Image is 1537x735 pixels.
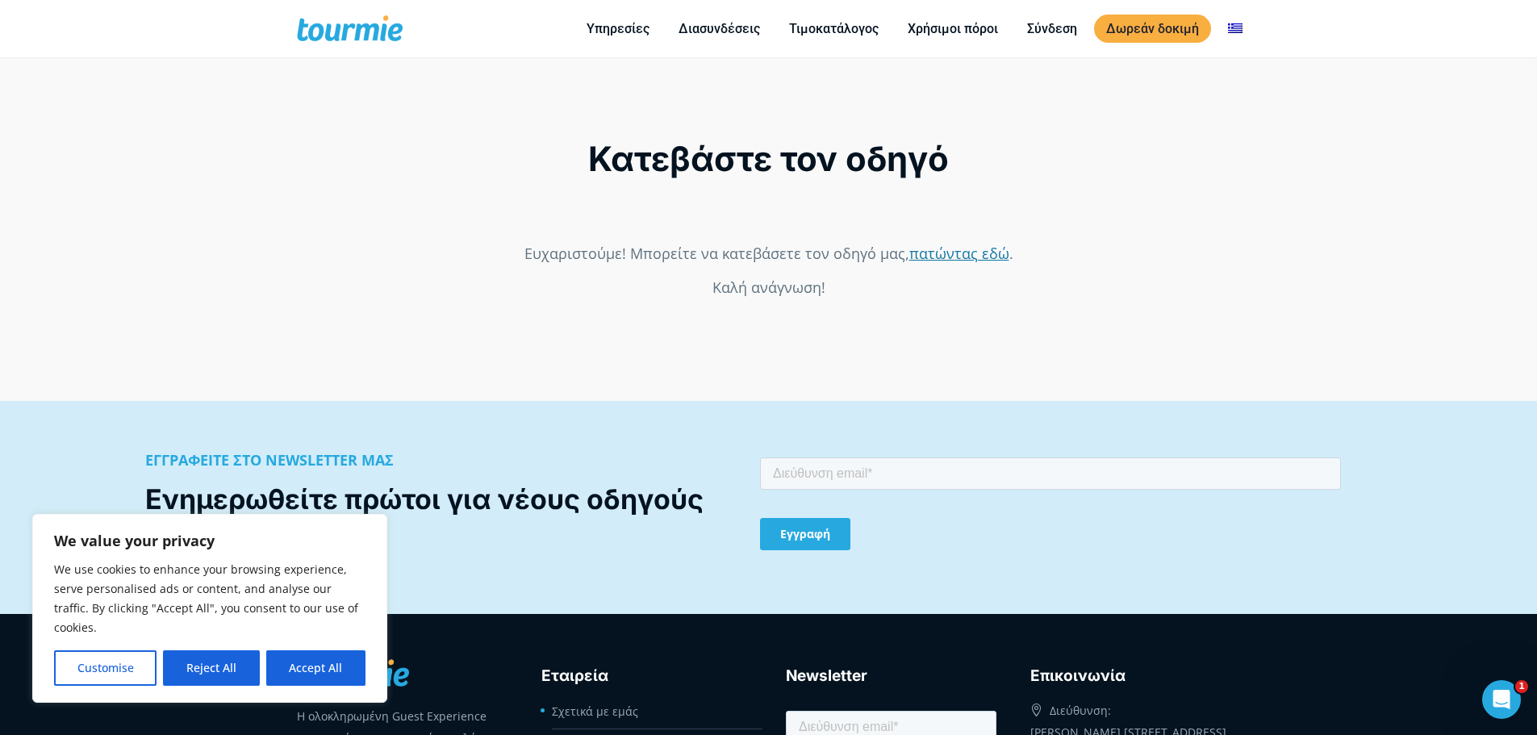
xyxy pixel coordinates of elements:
a: Διασυνδέσεις [666,19,772,39]
a: Χρήσιμοι πόροι [896,19,1010,39]
iframe: Form 0 [324,244,1213,297]
p: We use cookies to enhance your browsing experience, serve personalised ads or content, and analys... [54,560,365,637]
div: Ενημερωθείτε πρώτοι για νέους οδηγούς και βοηθήματα [145,480,726,556]
span: 1 [1515,680,1528,693]
a: Δωρεάν δοκιμή [1094,15,1211,43]
button: Accept All [266,650,365,686]
a: Υπηρεσίες [574,19,662,39]
button: Reject All [163,650,259,686]
a: Σύνδεση [1015,19,1089,39]
p: We value your privacy [54,531,365,550]
iframe: Intercom live chat [1482,680,1521,719]
a: Σχετικά με εμάς [552,704,638,719]
div: Κατεβάστε τον οδηγό [324,137,1213,181]
a: Αλλαγή σε [1216,19,1255,39]
h3: Newsletter [786,664,996,688]
a: Τιμοκατάλογος [777,19,891,39]
b: ΕΓΓΡΑΦΕΙΤΕ ΣΤΟ NEWSLETTER ΜΑΣ [145,450,394,470]
h3: Eπικοινωνία [1030,664,1241,688]
iframe: Form 2 [760,454,1341,561]
button: Customise [54,650,157,686]
h3: Εταιρεία [541,664,752,688]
